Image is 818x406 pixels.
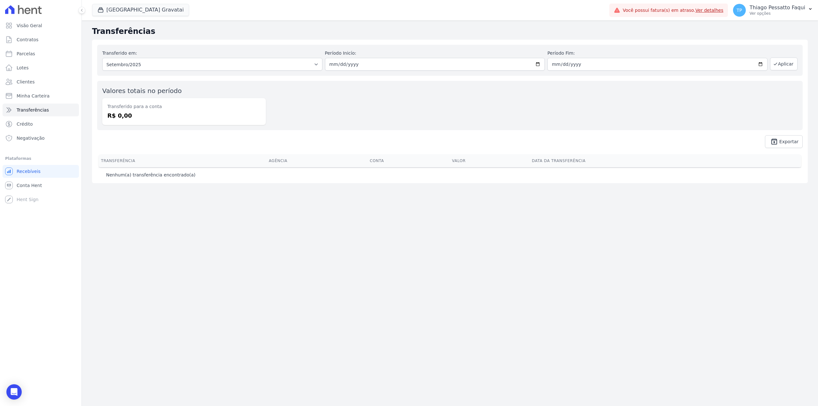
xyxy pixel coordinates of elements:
[325,50,545,57] label: Período Inicío:
[17,51,35,57] span: Parcelas
[695,8,723,13] a: Ver detalhes
[107,111,261,120] dd: R$ 0,00
[6,384,22,400] div: Open Intercom Messenger
[623,7,723,14] span: Você possui fatura(s) em atraso.
[17,182,42,189] span: Conta Hent
[92,4,189,16] button: [GEOGRAPHIC_DATA] Gravatai
[547,50,768,57] label: Período Fim:
[3,90,79,102] a: Minha Carteira
[3,61,79,74] a: Lotes
[3,75,79,88] a: Clientes
[750,4,805,11] p: Thiago Pessatto Faqui
[17,22,42,29] span: Visão Geral
[3,132,79,144] a: Negativação
[17,107,49,113] span: Transferências
[102,87,182,95] label: Valores totais no período
[102,51,137,56] label: Transferido em:
[770,138,778,145] i: unarchive
[3,19,79,32] a: Visão Geral
[450,154,529,167] th: Valor
[367,154,449,167] th: Conta
[98,154,266,167] th: Transferência
[5,155,76,162] div: Plataformas
[3,47,79,60] a: Parcelas
[17,168,41,175] span: Recebíveis
[3,33,79,46] a: Contratos
[750,11,805,16] p: Ver opções
[17,65,29,71] span: Lotes
[779,140,799,144] span: Exportar
[3,118,79,130] a: Crédito
[765,135,803,148] a: unarchive Exportar
[17,135,45,141] span: Negativação
[92,26,808,37] h2: Transferências
[3,165,79,178] a: Recebíveis
[3,179,79,192] a: Conta Hent
[3,104,79,116] a: Transferências
[770,58,798,70] button: Aplicar
[106,172,196,178] p: Nenhum(a) transferência encontrado(a)
[266,154,367,167] th: Agência
[17,93,50,99] span: Minha Carteira
[737,8,742,12] span: TP
[17,36,38,43] span: Contratos
[107,103,261,110] dt: Transferido para a conta
[529,154,780,167] th: Data da Transferência
[17,79,35,85] span: Clientes
[728,1,818,19] button: TP Thiago Pessatto Faqui Ver opções
[17,121,33,127] span: Crédito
